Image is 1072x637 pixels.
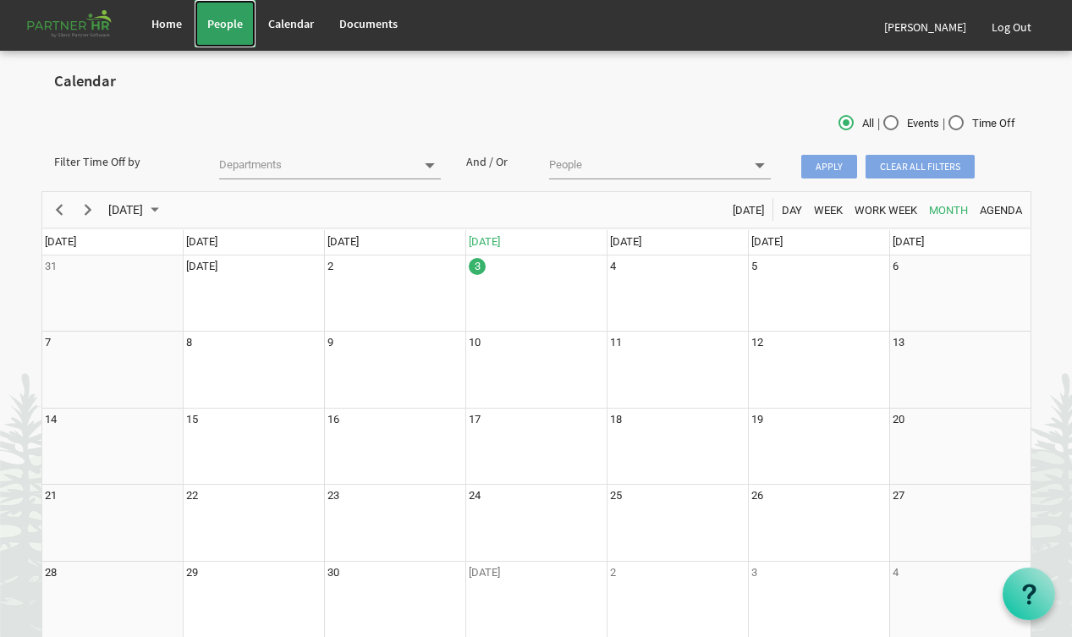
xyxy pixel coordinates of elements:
[45,258,57,275] div: Sunday, August 31, 2025
[893,487,904,504] div: Saturday, September 27, 2025
[610,334,622,351] div: Thursday, September 11, 2025
[610,258,616,275] div: Thursday, September 4, 2025
[927,200,970,221] span: Month
[838,116,874,131] span: All
[469,564,500,581] div: Wednesday, October 1, 2025
[45,411,57,428] div: Sunday, September 14, 2025
[893,411,904,428] div: Saturday, September 20, 2025
[469,258,486,275] div: Wednesday, September 3, 2025
[853,200,919,221] span: Work Week
[327,564,339,581] div: Tuesday, September 30, 2025
[701,112,1031,136] div: | |
[45,334,51,351] div: Sunday, September 7, 2025
[327,334,333,351] div: Tuesday, September 9, 2025
[893,564,899,581] div: Saturday, October 4, 2025
[979,3,1044,51] a: Log Out
[107,200,145,221] span: [DATE]
[327,411,339,428] div: Tuesday, September 16, 2025
[780,200,804,221] span: Day
[76,199,99,220] button: Next
[47,199,70,220] button: Previous
[469,411,481,428] div: Wednesday, September 17, 2025
[811,199,845,220] button: Week
[102,192,169,228] div: September 2025
[186,235,217,248] span: [DATE]
[610,235,641,248] span: [DATE]
[454,153,536,170] div: And / Or
[778,199,805,220] button: Day
[610,487,622,504] div: Thursday, September 25, 2025
[883,116,939,131] span: Events
[751,235,783,248] span: [DATE]
[327,258,333,275] div: Tuesday, September 2, 2025
[45,235,76,248] span: [DATE]
[469,235,500,248] span: [DATE]
[893,235,924,248] span: [DATE]
[207,16,243,31] span: People
[549,153,745,177] input: People
[151,16,182,31] span: Home
[751,258,757,275] div: Friday, September 5, 2025
[45,564,57,581] div: Sunday, September 28, 2025
[327,487,339,504] div: Tuesday, September 23, 2025
[978,200,1024,221] span: Agenda
[731,200,766,221] span: [DATE]
[45,487,57,504] div: Sunday, September 21, 2025
[219,153,415,177] input: Departments
[186,258,217,275] div: Monday, September 1, 2025
[751,487,763,504] div: Friday, September 26, 2025
[976,199,1025,220] button: Agenda
[469,334,481,351] div: Wednesday, September 10, 2025
[74,192,102,228] div: next period
[948,116,1015,131] span: Time Off
[186,564,198,581] div: Monday, September 29, 2025
[812,200,844,221] span: Week
[751,334,763,351] div: Friday, September 12, 2025
[893,258,899,275] div: Saturday, September 6, 2025
[610,411,622,428] div: Thursday, September 18, 2025
[751,411,763,428] div: Friday, September 19, 2025
[610,564,616,581] div: Thursday, October 2, 2025
[893,334,904,351] div: Saturday, September 13, 2025
[751,564,757,581] div: Friday, October 3, 2025
[866,155,975,178] span: Clear all filters
[45,192,74,228] div: previous period
[327,235,359,248] span: [DATE]
[801,155,857,178] span: Apply
[851,199,920,220] button: Work Week
[186,334,192,351] div: Monday, September 8, 2025
[729,199,767,220] button: Today
[926,199,970,220] button: Month
[871,3,979,51] a: [PERSON_NAME]
[54,73,1019,91] h2: Calendar
[469,487,481,504] div: Wednesday, September 24, 2025
[105,199,166,220] button: September 2025
[268,16,314,31] span: Calendar
[186,411,198,428] div: Monday, September 15, 2025
[339,16,398,31] span: Documents
[41,153,206,170] div: Filter Time Off by
[186,487,198,504] div: Monday, September 22, 2025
